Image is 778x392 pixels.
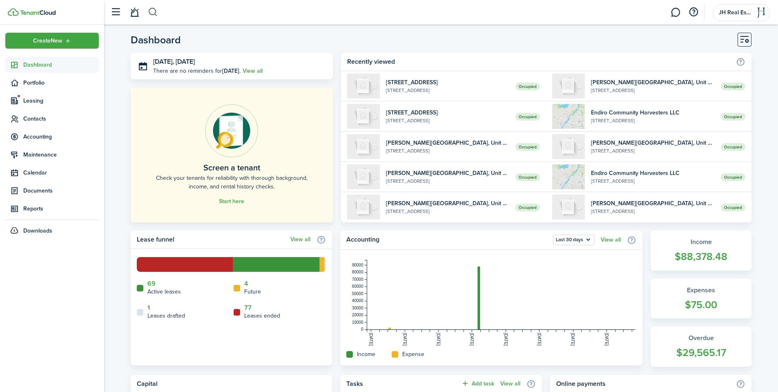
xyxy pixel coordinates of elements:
img: Online payments [205,104,258,157]
widget-stats-title: Overdue [659,333,743,343]
img: 1 [552,104,585,129]
home-widget-title: Active leases [147,287,181,296]
img: TenantCloud [20,10,56,15]
span: Occupied [721,173,745,181]
span: Accounting [23,132,99,141]
widget-list-item-title: [STREET_ADDRESS] [386,78,510,87]
widget-list-item-title: [STREET_ADDRESS] [386,108,510,117]
widget-list-item-description: [STREET_ADDRESS] [386,208,510,215]
widget-list-item-description: [STREET_ADDRESS] [591,87,715,94]
home-widget-title: Leases drafted [147,311,185,320]
a: Income$88,378.48 [651,231,751,271]
tspan: [DATE] [436,333,441,346]
button: Last 30 days [553,235,595,245]
widget-list-item-description: [STREET_ADDRESS] [591,177,715,185]
widget-list-item-title: [PERSON_NAME][GEOGRAPHIC_DATA], Unit 404 [386,139,510,147]
button: Open sidebar [108,4,123,20]
home-widget-title: Accounting [346,235,549,245]
home-widget-title: Capital [137,379,322,389]
span: Occupied [515,113,540,121]
widget-list-item-title: Endiro Community Harvesters LLC [591,108,715,117]
span: Leasing [23,96,99,105]
tspan: [DATE] [571,333,575,346]
span: JH Real Estate Partners, LLC [719,10,751,16]
span: Occupied [721,143,745,151]
home-widget-title: Tasks [346,379,457,389]
img: B-1 [347,74,380,99]
home-widget-title: Income [357,350,375,358]
a: 77 [244,304,252,311]
span: Reports [23,204,99,213]
a: View all [243,67,263,75]
h3: [DATE], [DATE] [153,57,327,67]
span: Occupied [721,83,745,90]
widget-list-item-description: [STREET_ADDRESS] [591,147,715,155]
span: Calendar [23,168,99,177]
widget-stats-count: $29,565.17 [659,345,743,361]
button: Add task [461,379,494,388]
button: Customise [738,33,751,47]
img: JH Real Estate Partners, LLC [755,6,768,19]
img: 206 [552,134,585,159]
widget-list-item-title: [PERSON_NAME][GEOGRAPHIC_DATA], Unit 206 [591,139,715,147]
button: Open menu [5,33,99,49]
a: 4 [244,280,248,287]
span: Occupied [515,143,540,151]
img: 1 [552,164,585,189]
span: Documents [23,186,99,195]
a: Reports [5,201,99,217]
tspan: 70000 [352,277,363,282]
a: Dashboard [5,57,99,73]
home-placeholder-description: Check your tenants for reliability with thorough background, income, and rental history checks. [149,174,314,191]
home-widget-title: Online payments [556,379,732,389]
home-widget-title: Lease funnel [137,235,286,244]
widget-stats-title: Income [659,237,743,247]
tspan: [DATE] [604,333,609,346]
tspan: 10000 [352,320,363,325]
a: Messaging [668,2,683,23]
tspan: 20000 [352,313,363,317]
home-placeholder-title: Screen a tenant [203,161,260,174]
img: 309 [552,74,585,99]
img: 206 [347,164,380,189]
widget-list-item-description: [STREET_ADDRESS] [591,117,715,124]
header-page-title: Dashboard [131,35,181,45]
span: Occupied [721,204,745,211]
widget-list-item-description: [STREET_ADDRESS] [386,117,510,124]
a: Notifications [127,2,142,23]
tspan: 40000 [352,298,363,303]
widget-list-item-title: [PERSON_NAME][GEOGRAPHIC_DATA], Unit 206 [386,169,510,177]
widget-list-item-title: [PERSON_NAME][GEOGRAPHIC_DATA], Unit 309 [591,78,715,87]
img: 311 [347,195,380,220]
home-widget-title: Leases ended [244,311,280,320]
a: Start here [219,198,244,205]
img: 404 [347,134,380,159]
tspan: [DATE] [369,333,374,346]
a: 69 [147,280,156,287]
span: Create New [33,38,62,44]
a: View all [290,236,310,243]
a: View all [500,381,520,387]
widget-list-item-description: [STREET_ADDRESS] [386,87,510,94]
span: Occupied [721,113,745,121]
a: Overdue$29,565.17 [651,327,751,367]
a: 1 [147,304,150,311]
span: Contacts [23,114,99,123]
widget-list-item-title: [PERSON_NAME][GEOGRAPHIC_DATA], Unit 311 [386,199,510,208]
tspan: [DATE] [403,333,407,346]
a: Expenses$75.00 [651,279,751,319]
widget-list-item-description: [STREET_ADDRESS] [386,177,510,185]
tspan: [DATE] [470,333,475,346]
widget-list-item-description: [STREET_ADDRESS] [591,208,715,215]
span: Occupied [515,173,540,181]
widget-stats-count: $75.00 [659,297,743,313]
tspan: 80000 [352,270,363,274]
img: 1 [347,104,380,129]
widget-list-item-title: [PERSON_NAME][GEOGRAPHIC_DATA], Unit 404 [591,199,715,208]
tspan: 90000 [352,263,363,267]
tspan: [DATE] [537,333,542,346]
b: [DATE] [222,67,239,75]
home-widget-title: Expense [402,350,424,358]
button: Open menu [553,235,595,245]
span: Occupied [515,204,540,211]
